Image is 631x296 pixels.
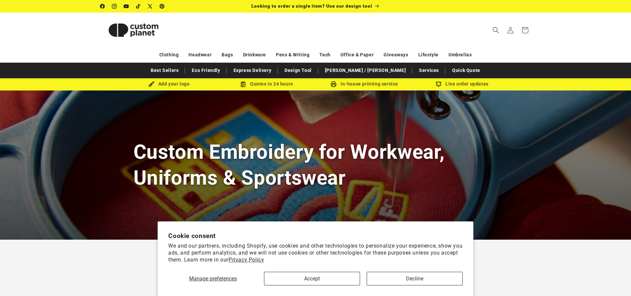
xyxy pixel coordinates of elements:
div: In-house printing service [316,80,413,88]
a: Privacy Policy [229,257,264,263]
a: Custom Planet [98,13,169,47]
iframe: Chat Widget [598,264,631,296]
a: Quick Quote [449,65,484,76]
img: Custom Planet [100,15,167,45]
span: Looking to order a single item? Use our design tool [251,3,372,9]
div: Quotes in 24 hours [218,80,316,88]
button: Decline [367,272,463,285]
a: Pens & Writing [276,49,309,61]
a: Express Delivery [230,65,275,76]
div: Add your logo [120,80,218,88]
a: Bags [222,49,233,61]
img: Order Updates Icon [240,81,246,87]
a: Lifestyle [418,49,439,61]
p: We and our partners, including Shopify, use cookies and other technologies to personalize your ex... [168,243,463,263]
summary: Search [489,23,503,37]
span: Manage preferences [189,275,237,282]
img: Brush Icon [148,81,154,87]
img: Order updates [436,81,442,87]
a: Clothing [159,49,179,61]
h2: Cookie consent [168,232,463,240]
a: Headwear [188,49,212,61]
a: Best Sellers [147,65,182,76]
a: Design Tool [281,65,315,76]
img: In-house printing [331,81,337,87]
button: Accept [264,272,360,285]
a: Services [416,65,442,76]
h1: Custom Embroidery for Workwear, Uniforms & Sportswear [133,139,498,190]
div: Live order updates [413,80,511,88]
a: Office & Paper [341,49,374,61]
button: Manage preferences [168,272,257,285]
a: Eco Friendly [188,65,223,76]
a: [PERSON_NAME] / [PERSON_NAME] [322,65,409,76]
a: Umbrellas [448,49,472,61]
a: Tech [319,49,330,61]
a: Drinkware [243,49,266,61]
a: Giveaways [384,49,408,61]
